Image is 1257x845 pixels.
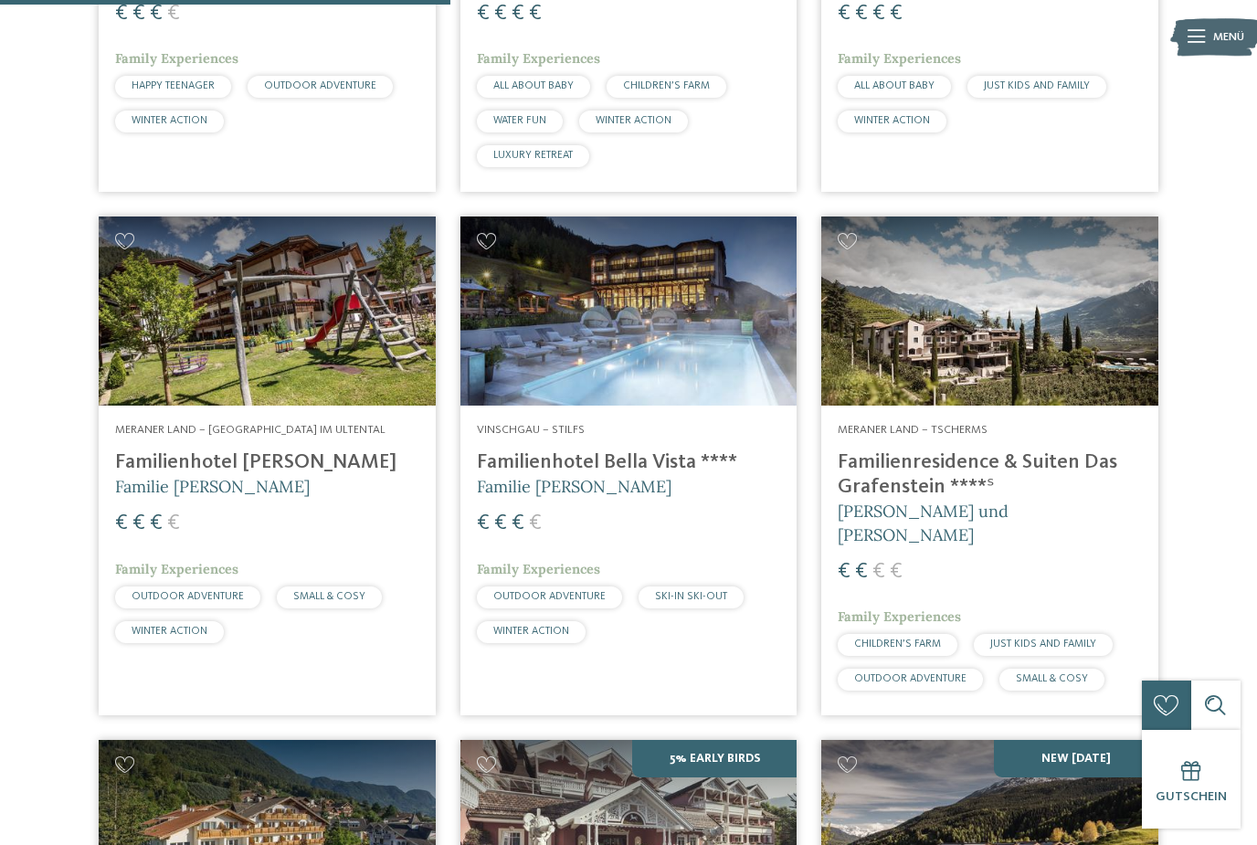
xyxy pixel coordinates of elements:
span: Meraner Land – [GEOGRAPHIC_DATA] im Ultental [115,424,386,436]
span: € [132,512,145,534]
img: Familienhotels gesucht? Hier findet ihr die besten! [99,217,436,406]
span: JUST KIDS AND FAMILY [990,639,1096,650]
span: € [115,512,128,534]
span: € [494,512,507,534]
span: ALL ABOUT BABY [493,80,574,91]
span: € [872,561,885,583]
span: € [477,512,490,534]
span: € [167,3,180,25]
span: Familie [PERSON_NAME] [115,476,310,497]
h4: Familienhotel Bella Vista **** [477,450,781,475]
h4: Familienresidence & Suiten Das Grafenstein ****ˢ [838,450,1142,500]
span: OUTDOOR ADVENTURE [854,673,967,684]
span: [PERSON_NAME] und [PERSON_NAME] [838,501,1009,544]
span: ALL ABOUT BABY [854,80,935,91]
span: € [890,561,903,583]
span: € [529,3,542,25]
a: Familienhotels gesucht? Hier findet ihr die besten! Meraner Land – Tscherms Familienresidence & S... [821,217,1158,715]
span: € [890,3,903,25]
span: € [132,3,145,25]
span: € [529,512,542,534]
span: WATER FUN [493,115,546,126]
span: WINTER ACTION [132,115,207,126]
span: Meraner Land – Tscherms [838,424,988,436]
span: € [838,3,850,25]
span: OUTDOOR ADVENTURE [132,591,244,602]
span: € [494,3,507,25]
span: WINTER ACTION [854,115,930,126]
span: WINTER ACTION [493,626,569,637]
a: Familienhotels gesucht? Hier findet ihr die besten! Vinschgau – Stilfs Familienhotel Bella Vista ... [460,217,798,715]
span: € [477,3,490,25]
span: Vinschgau – Stilfs [477,424,585,436]
span: Family Experiences [477,50,600,67]
a: Familienhotels gesucht? Hier findet ihr die besten! Meraner Land – [GEOGRAPHIC_DATA] im Ultental ... [99,217,436,715]
span: SMALL & COSY [293,591,365,602]
span: SMALL & COSY [1016,673,1088,684]
span: Familie [PERSON_NAME] [477,476,671,497]
span: WINTER ACTION [132,626,207,637]
span: JUST KIDS AND FAMILY [984,80,1090,91]
span: Family Experiences [477,561,600,577]
span: OUTDOOR ADVENTURE [264,80,376,91]
h4: Familienhotel [PERSON_NAME] [115,450,419,475]
span: € [167,512,180,534]
img: Familienhotels gesucht? Hier findet ihr die besten! [821,217,1158,406]
span: OUTDOOR ADVENTURE [493,591,606,602]
span: € [855,561,868,583]
span: WINTER ACTION [596,115,671,126]
span: CHILDREN’S FARM [854,639,941,650]
span: Family Experiences [115,561,238,577]
span: € [150,512,163,534]
a: Gutschein [1142,730,1241,829]
span: € [512,512,524,534]
span: Gutschein [1156,790,1227,803]
span: € [838,561,850,583]
span: HAPPY TEENAGER [132,80,215,91]
span: Family Experiences [838,50,961,67]
span: CHILDREN’S FARM [623,80,710,91]
img: Familienhotels gesucht? Hier findet ihr die besten! [460,217,798,406]
span: SKI-IN SKI-OUT [655,591,727,602]
span: € [855,3,868,25]
span: € [115,3,128,25]
span: Family Experiences [838,608,961,625]
span: € [512,3,524,25]
span: Family Experiences [115,50,238,67]
span: LUXURY RETREAT [493,150,573,161]
span: € [872,3,885,25]
span: € [150,3,163,25]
